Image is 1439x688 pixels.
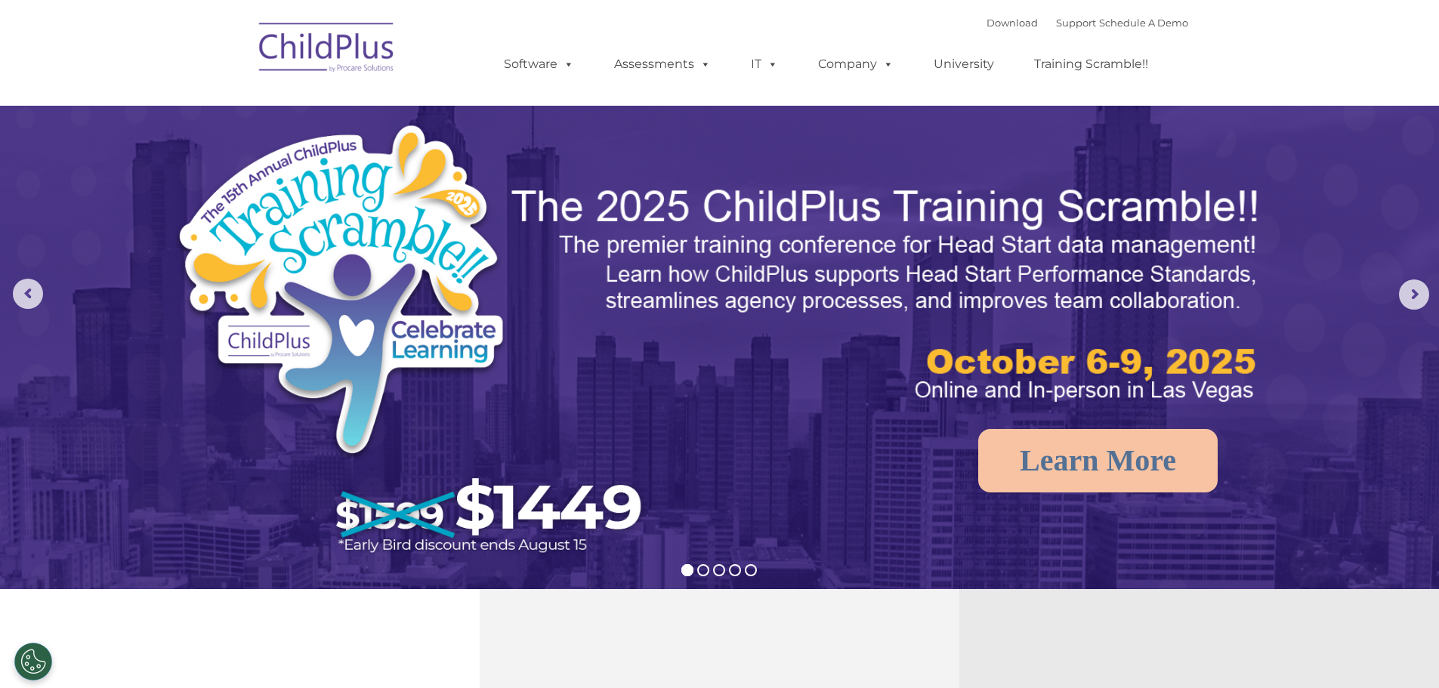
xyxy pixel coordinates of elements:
a: University [919,49,1009,79]
span: Last name [210,100,256,111]
a: Support [1056,17,1096,29]
font: | [987,17,1188,29]
button: Cookies Settings [14,643,52,680]
a: Learn More [978,429,1218,492]
a: Download [987,17,1038,29]
a: IT [736,49,793,79]
span: Phone number [210,162,274,173]
a: Schedule A Demo [1099,17,1188,29]
a: Training Scramble!! [1019,49,1163,79]
a: Software [489,49,589,79]
a: Assessments [599,49,726,79]
iframe: Chat Widget [1363,615,1439,688]
img: ChildPlus by Procare Solutions [252,12,403,88]
a: Company [803,49,909,79]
